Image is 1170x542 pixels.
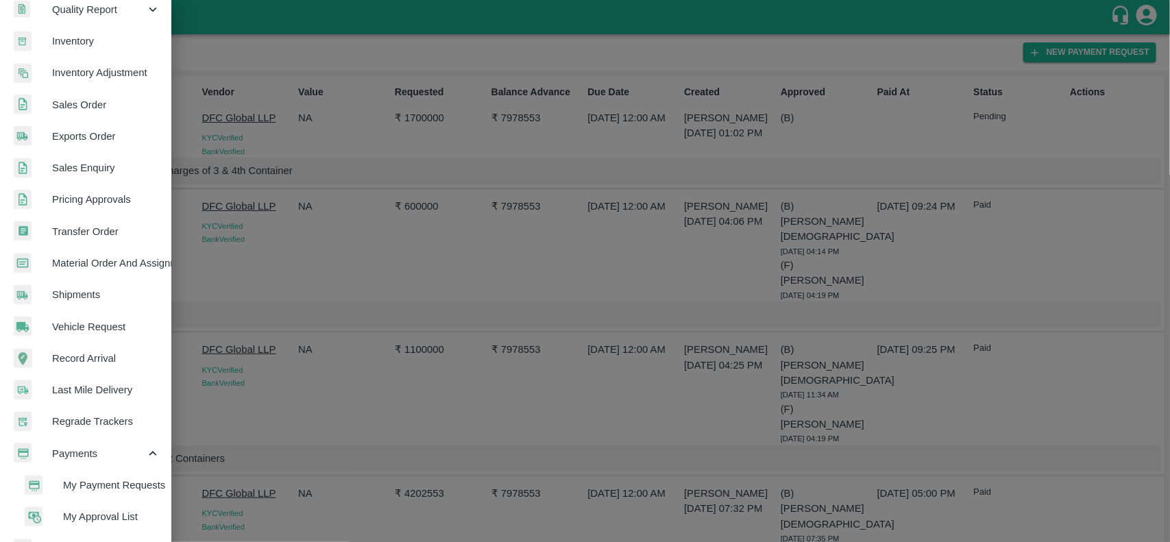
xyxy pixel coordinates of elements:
[14,443,32,463] img: payment
[14,412,32,432] img: whTracker
[63,478,160,493] span: My Payment Requests
[52,319,160,334] span: Vehicle Request
[14,95,32,114] img: sales
[14,190,32,210] img: sales
[11,501,171,532] a: approvalMy Approval List
[14,221,32,241] img: whTransfer
[52,97,160,112] span: Sales Order
[14,285,32,305] img: shipments
[14,32,32,51] img: whInventory
[14,63,32,83] img: inventory
[52,129,160,144] span: Exports Order
[52,65,160,80] span: Inventory Adjustment
[52,2,145,17] span: Quality Report
[52,192,160,207] span: Pricing Approvals
[63,509,160,524] span: My Approval List
[52,446,145,461] span: Payments
[52,351,160,366] span: Record Arrival
[11,469,171,501] a: paymentMy Payment Requests
[52,34,160,49] span: Inventory
[14,158,32,178] img: sales
[14,126,32,146] img: shipments
[52,287,160,302] span: Shipments
[52,382,160,397] span: Last Mile Delivery
[25,506,42,527] img: approval
[14,317,32,336] img: vehicle
[14,380,32,400] img: delivery
[14,1,30,18] img: qualityReport
[52,160,160,175] span: Sales Enquiry
[52,256,160,271] span: Material Order And Assignment
[25,476,42,495] img: payment
[14,254,32,273] img: centralMaterial
[14,349,32,368] img: recordArrival
[52,414,160,429] span: Regrade Trackers
[52,224,160,239] span: Transfer Order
